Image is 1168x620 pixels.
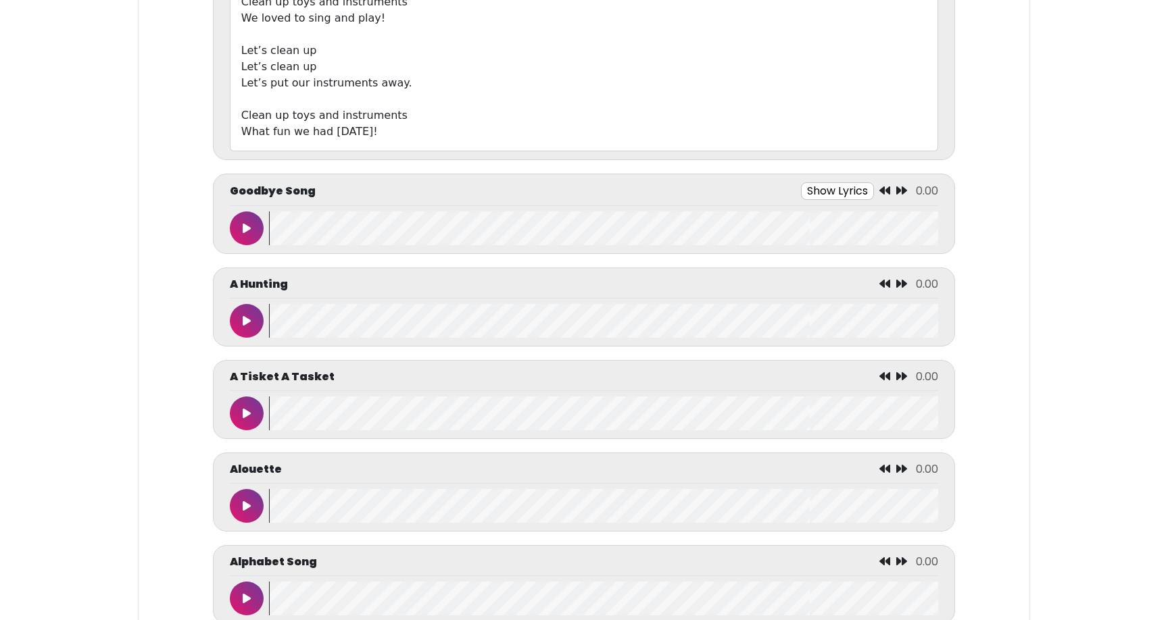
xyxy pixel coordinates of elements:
[801,182,874,200] button: Show Lyrics
[916,461,938,477] span: 0.00
[230,183,316,199] p: Goodbye Song
[230,369,335,385] p: A Tisket A Tasket
[916,554,938,569] span: 0.00
[916,369,938,384] span: 0.00
[230,461,282,477] p: Alouette
[916,183,938,199] span: 0.00
[230,276,288,292] p: A Hunting
[916,276,938,292] span: 0.00
[230,554,317,570] p: Alphabet Song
